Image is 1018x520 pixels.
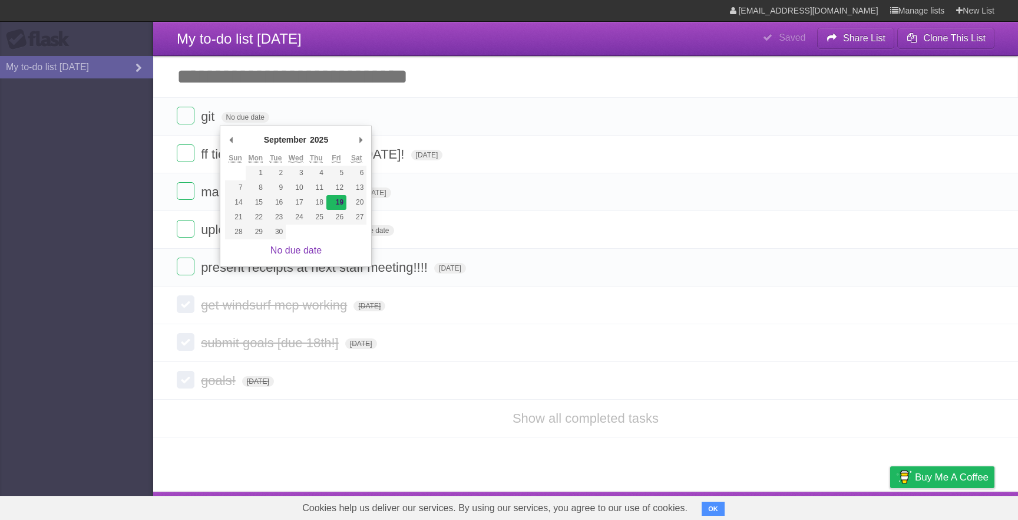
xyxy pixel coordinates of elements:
[246,180,266,195] button: 8
[177,295,194,313] label: Done
[835,495,861,517] a: Terms
[249,154,263,163] abbr: Monday
[242,376,274,387] span: [DATE]
[225,225,245,239] button: 28
[779,32,805,42] b: Saved
[266,225,286,239] button: 30
[286,210,306,225] button: 24
[266,210,286,225] button: 23
[246,225,266,239] button: 29
[326,180,346,195] button: 12
[920,495,994,517] a: Suggest a feature
[310,154,323,163] abbr: Thursday
[513,411,659,426] a: Show all completed tasks
[201,260,431,275] span: present receipts at next staff meeting!!!!
[353,301,385,311] span: [DATE]
[246,195,266,210] button: 15
[177,182,194,200] label: Done
[896,467,912,487] img: Buy me a coffee
[346,166,366,180] button: 6
[332,154,341,163] abbr: Friday
[177,220,194,238] label: Done
[890,466,994,488] a: Buy me a coffee
[875,495,905,517] a: Privacy
[246,210,266,225] button: 22
[915,467,989,488] span: Buy me a coffee
[266,166,286,180] button: 2
[306,210,326,225] button: 25
[355,131,366,149] button: Next Month
[345,338,377,349] span: [DATE]
[225,131,237,149] button: Previous Month
[923,33,986,43] b: Clone This List
[326,195,346,210] button: 19
[843,33,885,43] b: Share List
[177,371,194,389] label: Done
[225,210,245,225] button: 21
[326,166,346,180] button: 5
[6,29,77,50] div: Flask
[177,31,302,47] span: My to-do list [DATE]
[289,154,303,163] abbr: Wednesday
[733,495,758,517] a: About
[177,107,194,124] label: Done
[346,180,366,195] button: 13
[262,131,308,149] div: September
[290,496,699,520] span: Cookies help us deliver our services. By using our services, you agree to our use of cookies.
[225,180,245,195] button: 7
[306,166,326,180] button: 4
[201,109,217,124] span: git
[246,166,266,180] button: 1
[177,144,194,162] label: Done
[702,502,725,516] button: OK
[225,195,245,210] button: 14
[306,195,326,210] button: 18
[817,28,895,49] button: Share List
[177,258,194,275] label: Done
[266,195,286,210] button: 16
[286,180,306,195] button: 10
[270,154,282,163] abbr: Tuesday
[326,210,346,225] button: 26
[177,333,194,351] label: Done
[434,263,466,274] span: [DATE]
[346,210,366,225] button: 27
[411,150,443,160] span: [DATE]
[308,131,330,149] div: 2025
[229,154,242,163] abbr: Sunday
[201,373,239,388] span: goals!
[201,298,350,312] span: get windsurf mcp working
[306,180,326,195] button: 11
[359,187,391,198] span: [DATE]
[897,28,994,49] button: Clone This List
[270,245,322,255] a: No due date
[222,112,269,123] span: No due date
[201,147,407,162] span: ff ticket jira --> SUBMIT PR [DATE]!
[346,195,366,210] button: 20
[266,180,286,195] button: 9
[772,495,820,517] a: Developers
[351,154,362,163] abbr: Saturday
[201,335,342,350] span: submit goals [due 18th!]
[286,195,306,210] button: 17
[201,222,342,237] span: upload interent expense
[201,185,356,199] span: make ff cleanup document
[286,166,306,180] button: 3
